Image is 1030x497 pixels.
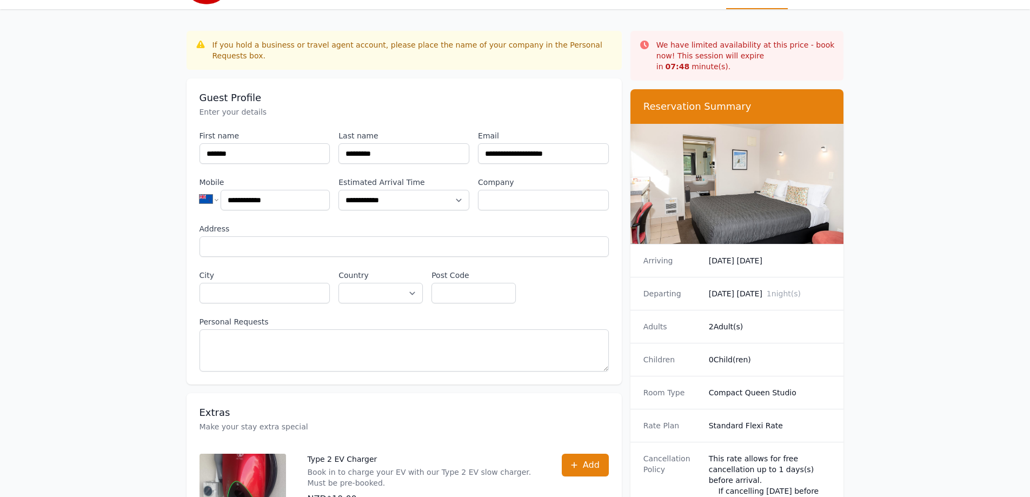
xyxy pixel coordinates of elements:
p: Make your stay extra special [200,421,609,432]
img: Compact Queen Studio [630,124,844,244]
dt: Children [643,354,700,365]
dd: 0 Child(ren) [709,354,831,365]
p: We have limited availability at this price - book now! This session will expire in minute(s). [656,39,835,72]
h3: Reservation Summary [643,100,831,113]
dd: [DATE] [DATE] [709,255,831,266]
label: Last name [338,130,469,141]
dt: Adults [643,321,700,332]
dd: [DATE] [DATE] [709,288,831,299]
p: Book in to charge your EV with our Type 2 EV slow charger. Must be pre-booked. [308,467,540,488]
strong: 07 : 48 [666,62,690,71]
span: 1 night(s) [767,289,801,298]
label: Personal Requests [200,316,609,327]
p: Type 2 EV Charger [308,454,540,465]
dd: Compact Queen Studio [709,387,831,398]
label: Address [200,223,609,234]
label: Email [478,130,609,141]
label: First name [200,130,330,141]
dt: Departing [643,288,700,299]
label: Estimated Arrival Time [338,177,469,188]
label: City [200,270,330,281]
dd: Standard Flexi Rate [709,420,831,431]
label: Post Code [431,270,516,281]
dt: Room Type [643,387,700,398]
h3: Guest Profile [200,91,609,104]
label: Country [338,270,423,281]
h3: Extras [200,406,609,419]
button: Add [562,454,609,476]
span: Add [583,459,600,472]
dt: Rate Plan [643,420,700,431]
label: Mobile [200,177,330,188]
dd: 2 Adult(s) [709,321,831,332]
p: Enter your details [200,107,609,117]
div: If you hold a business or travel agent account, please place the name of your company in the Pers... [212,39,613,61]
label: Company [478,177,609,188]
dt: Arriving [643,255,700,266]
